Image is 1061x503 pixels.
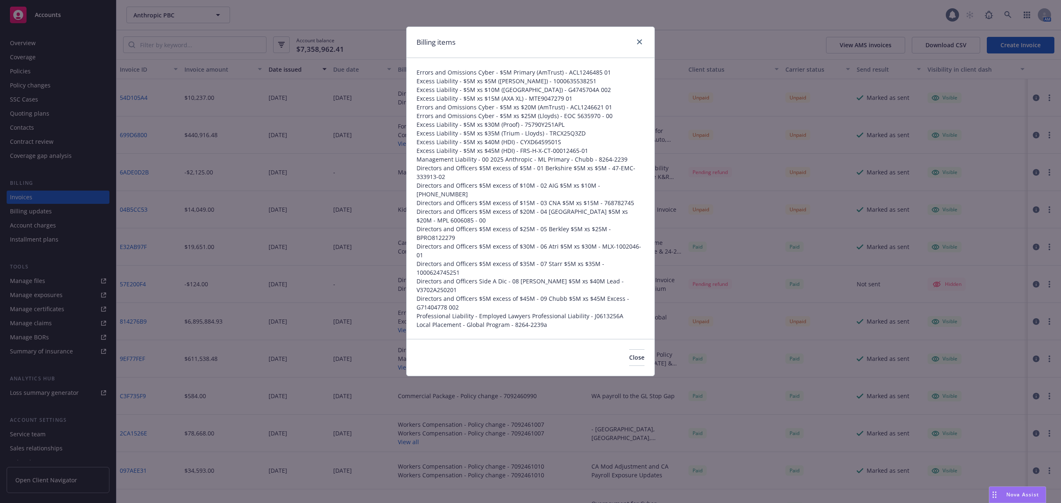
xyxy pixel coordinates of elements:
[417,37,455,48] h1: Billing items
[417,103,644,111] span: Errors and Omissions Cyber - $5M xs $20M (AmTrust) - ACL1246621 01
[417,94,644,103] span: Excess Liability - $5M xs $15M (AXA XL) - MTE9047279 01
[629,353,644,361] span: Close
[629,349,644,366] button: Close
[417,207,644,225] span: Directors and Officers $5M excess of $20M - 04 [GEOGRAPHIC_DATA] $5M xs $20M - MPL 6006085 - 00
[417,259,644,277] span: Directors and Officers $5M excess of $35M - 07 Starr $5M xs $35M - 1000624745251
[417,225,644,242] span: Directors and Officers $5M excess of $25M - 05 Berkley $5M xs $25M - BPRO8122279
[417,68,644,77] span: Errors and Omissions Cyber - $5M Primary (AmTrust) - ACL1246485 01
[417,77,644,85] span: Excess Liability - $5M xs $5M ([PERSON_NAME]) - 1000635538251
[417,164,644,181] span: Directors and Officers $5M excess of $5M - 01 Berkshire $5M xs $5M - 47-EMC-333913-02
[417,120,644,129] span: Excess Liability - $5M xs $30M (Proof) - 75790Y251APL
[989,486,1046,503] button: Nova Assist
[1006,491,1039,498] span: Nova Assist
[417,146,644,155] span: Excess Liability - $5M xs $45M (HDI) - FRS-H-X-CT-00012465-01
[417,181,644,198] span: Directors and Officers $5M excess of $10M - 02 AIG $5M xs $10M - [PHONE_NUMBER]
[417,277,644,294] span: Directors and Officers Side A Dic - 08 [PERSON_NAME] $5M xs $40M Lead - V3702A250201
[417,320,644,329] span: Local Placement - Global Program - 8264-2239a
[635,37,644,47] a: close
[417,129,644,138] span: Excess Liability - $5M xs $35M (Trium - Lloyds) - TRCX25Q3ZD
[417,294,644,312] span: Directors and Officers $5M excess of $45M - 09 Chubb $5M xs $45M Excess - G71404778 002
[417,155,644,164] span: Management Liability - 00 2025 Anthropic - ML Primary - Chubb - 8264-2239
[417,138,644,146] span: Excess Liability - $5M xs $40M (HDI) - CYXD6459501S
[417,198,644,207] span: Directors and Officers $5M excess of $15M - 03 CNA $5M xs $15M - 768782745
[417,85,644,94] span: Excess Liability - $5M xs $10M ([GEOGRAPHIC_DATA]) - G4745704A 002
[417,312,644,320] span: Professional Liability - Employed Lawyers Professional Liability - J0613256A
[417,111,644,120] span: Errors and Omissions Cyber - $5M xs $25M (Lloyds) - EOC 5635970 - 00
[989,487,1000,503] div: Drag to move
[417,242,644,259] span: Directors and Officers $5M excess of $30M - 06 Atri $5M xs $30M - MLX-1002046-01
